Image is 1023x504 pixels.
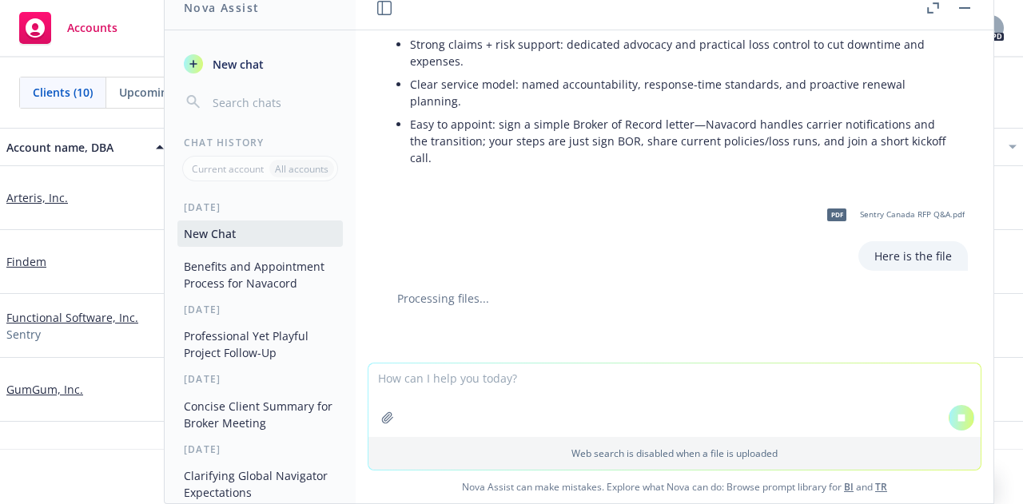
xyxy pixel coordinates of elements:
p: All accounts [275,162,328,176]
div: pdfSentry Canada RFP Q&A.pdf [817,195,968,235]
a: GumGum, Inc. [6,381,83,398]
div: Chat History [165,136,356,149]
p: Web search is disabled when a file is uploaded [378,446,971,460]
span: New chat [209,56,264,73]
span: Accounts [67,22,117,34]
span: Clients (10) [33,84,93,101]
button: New chat [177,50,343,78]
button: Concise Client Summary for Broker Meeting [177,393,343,436]
p: Current account [192,162,264,176]
a: Accounts [13,6,124,50]
div: [DATE] [165,303,356,316]
a: Lantheus Holdings Inc. [6,445,129,462]
div: Processing files... [381,290,968,307]
span: Nova Assist can make mistakes. Explore what Nova can do: Browse prompt library for and [362,470,987,503]
div: [DATE] [165,372,356,386]
div: [DATE] [165,200,356,214]
span: Sentry Canada RFP Q&A.pdf [860,209,965,220]
span: Sentry [6,326,41,343]
div: Account name, DBA [6,139,146,156]
span: pdf [827,208,846,220]
div: [DATE] [165,442,356,456]
a: BI [844,480,854,494]
input: Search chats [209,91,336,113]
li: Easy to appoint: sign a simple Broker of Record letter—Navacord handles carrier notifications and... [410,113,952,169]
button: Professional Yet Playful Project Follow-Up [177,323,343,366]
button: Benefits and Appointment Process for Navacord [177,253,343,296]
button: New Chat [177,220,343,247]
a: Arteris, Inc. [6,189,68,206]
li: Strong claims + risk support: dedicated advocacy and practical loss control to cut downtime and e... [410,33,952,73]
p: Here is the file [874,248,952,264]
span: Upcoming renewals (0) [119,84,242,101]
a: TR [875,480,887,494]
a: Findem [6,253,46,270]
a: Functional Software, Inc. [6,309,138,326]
li: Clear service model: named accountability, response-time standards, and proactive renewal planning. [410,73,952,113]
